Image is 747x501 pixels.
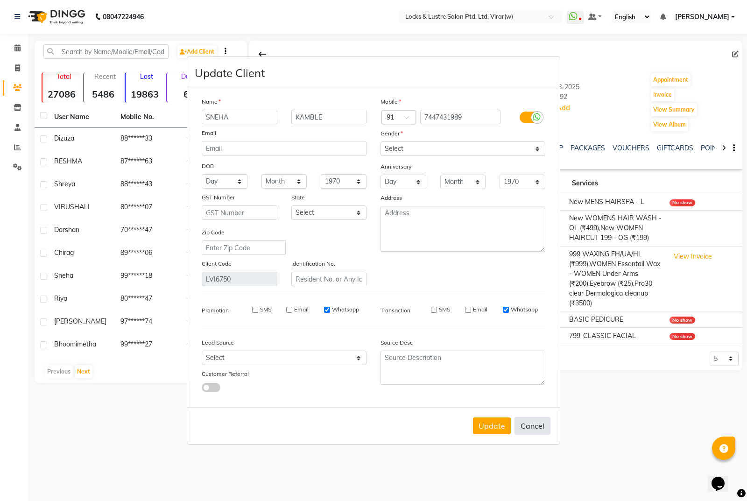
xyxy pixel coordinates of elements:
[202,370,249,378] label: Customer Referral
[291,193,305,202] label: State
[708,464,738,492] iframe: chat widget
[202,98,221,106] label: Name
[381,194,402,202] label: Address
[202,162,214,170] label: DOB
[381,339,413,347] label: Source Desc
[291,110,367,124] input: Last Name
[202,141,366,155] input: Email
[473,417,511,434] button: Update
[202,240,286,255] input: Enter Zip Code
[202,129,216,137] label: Email
[294,305,309,314] label: Email
[381,162,411,171] label: Anniversary
[202,110,277,124] input: First Name
[291,272,367,286] input: Resident No. or Any Id
[420,110,501,124] input: Mobile
[332,305,359,314] label: Whatsapp
[439,305,450,314] label: SMS
[381,98,401,106] label: Mobile
[202,306,229,315] label: Promotion
[381,129,403,138] label: Gender
[202,339,234,347] label: Lead Source
[202,272,277,286] input: Client Code
[291,260,335,268] label: Identification No.
[202,260,232,268] label: Client Code
[202,193,235,202] label: GST Number
[260,305,271,314] label: SMS
[514,417,550,435] button: Cancel
[473,305,487,314] label: Email
[202,228,225,237] label: Zip Code
[202,205,277,220] input: GST Number
[511,305,538,314] label: Whatsapp
[195,64,265,81] h4: Update Client
[381,306,410,315] label: Transaction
